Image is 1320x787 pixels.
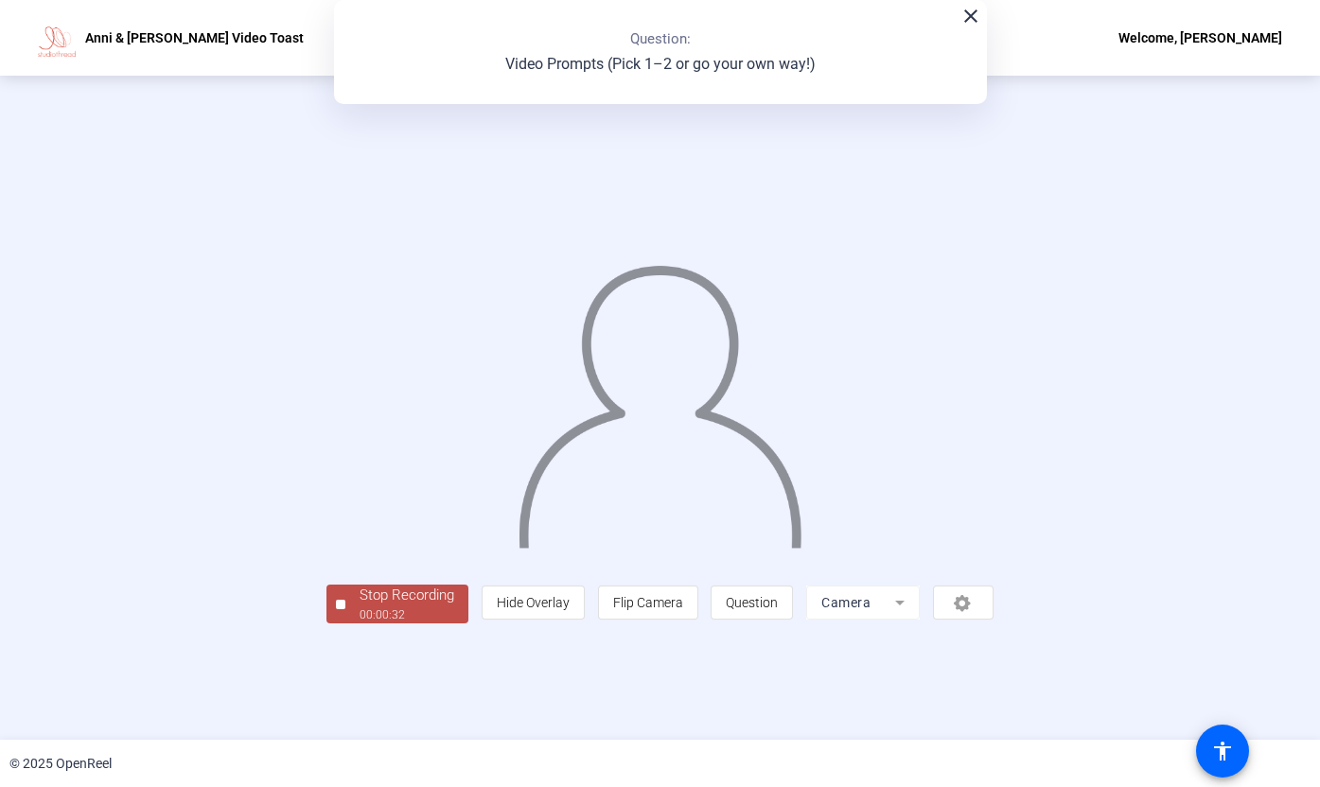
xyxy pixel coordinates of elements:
[726,595,778,610] span: Question
[598,586,698,620] button: Flip Camera
[1211,740,1234,762] mat-icon: accessibility
[38,19,76,57] img: OpenReel logo
[482,586,585,620] button: Hide Overlay
[497,595,570,610] span: Hide Overlay
[85,26,304,49] p: Anni & [PERSON_NAME] Video Toast
[1118,26,1282,49] div: Welcome, [PERSON_NAME]
[516,249,804,549] img: overlay
[326,585,468,623] button: Stop Recording00:00:32
[360,585,454,606] div: Stop Recording
[711,586,793,620] button: Question
[505,53,816,76] p: Video Prompts (Pick 1–2 or go your own way!)
[360,606,454,623] div: 00:00:32
[9,754,112,774] div: © 2025 OpenReel
[630,28,691,50] p: Question:
[959,5,982,27] mat-icon: close
[613,595,683,610] span: Flip Camera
